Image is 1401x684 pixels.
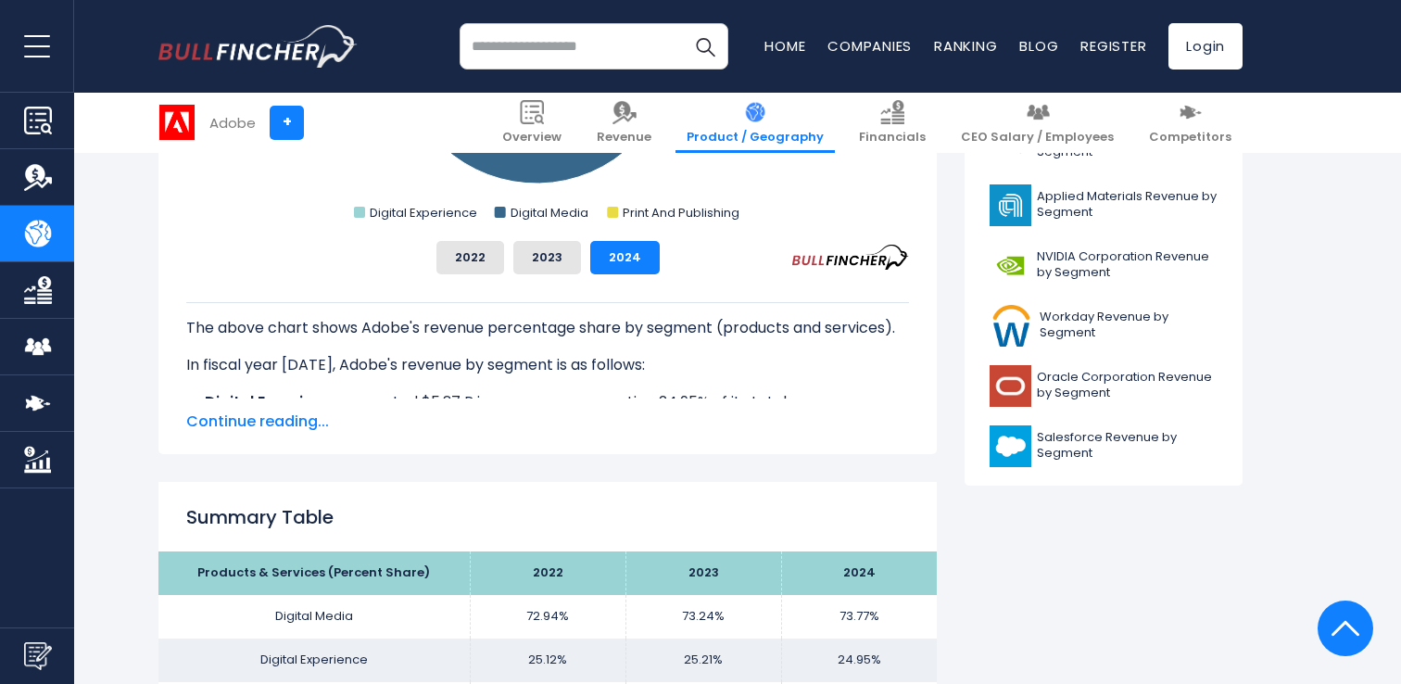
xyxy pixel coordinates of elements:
span: Overview [502,130,562,146]
span: Competitors [1149,130,1231,146]
a: Overview [491,93,573,153]
span: Financials [859,130,926,146]
img: ADBE logo [159,105,195,140]
th: Products & Services (Percent Share) [158,551,470,595]
td: 73.24% [625,595,781,639]
a: Salesforce Revenue by Segment [978,421,1229,472]
td: 25.12% [470,639,625,682]
a: Register [1080,36,1146,56]
a: Blog [1019,36,1058,56]
p: In fiscal year [DATE], Adobe's revenue by segment is as follows: [186,354,909,376]
img: CRM logo [990,425,1031,467]
button: 2022 [436,241,504,274]
td: 25.21% [625,639,781,682]
a: Login [1168,23,1243,70]
div: The for Adobe is the Digital Media, which represents 73.77% of its total revenue. The for Adobe i... [186,302,909,547]
a: Ranking [934,36,997,56]
span: Continue reading... [186,411,909,433]
button: 2024 [590,241,660,274]
th: 2023 [625,551,781,595]
img: WDAY logo [990,305,1034,347]
span: CEO Salary / Employees [961,130,1114,146]
a: Revenue [586,93,663,153]
th: 2022 [470,551,625,595]
span: Workday Revenue by Segment [1040,310,1218,341]
td: 73.77% [781,595,937,639]
span: NVIDIA Corporation Revenue by Segment [1037,249,1218,281]
td: Digital Experience [158,639,470,682]
td: Digital Media [158,595,470,639]
img: ORCL logo [990,365,1031,407]
img: NVDA logo [990,245,1031,286]
td: 24.95% [781,639,937,682]
h2: Summary Table [186,503,909,531]
a: Financials [848,93,937,153]
a: + [270,106,304,140]
span: Salesforce Revenue by Segment [1037,430,1218,462]
text: Digital Experience [370,204,477,222]
a: Workday Revenue by Segment [978,300,1229,351]
img: bullfincher logo [158,25,358,68]
a: Competitors [1138,93,1243,153]
a: Product / Geography [675,93,835,153]
a: Applied Materials Revenue by Segment [978,180,1229,231]
a: CEO Salary / Employees [950,93,1125,153]
a: Companies [827,36,912,56]
text: Print And Publishing [623,204,739,222]
div: Adobe [209,112,256,133]
b: Digital Experience [205,391,340,412]
img: AMAT logo [990,184,1031,226]
span: Product / Geography [687,130,824,146]
th: 2024 [781,551,937,595]
p: The above chart shows Adobe's revenue percentage share by segment (products and services). [186,317,909,339]
a: Oracle Corporation Revenue by Segment [978,361,1229,412]
a: Home [764,36,805,56]
span: Revenue [597,130,651,146]
a: NVIDIA Corporation Revenue by Segment [978,240,1229,291]
span: Oracle Corporation Revenue by Segment [1037,370,1218,401]
button: 2023 [513,241,581,274]
text: Digital Media [511,204,588,222]
a: Go to homepage [158,25,358,68]
td: 72.94% [470,595,625,639]
span: Infosys Limited Revenue by Segment [1037,129,1218,160]
button: Search [682,23,728,70]
li: generated $5.37 B in revenue, representing 24.95% of its total revenue. [186,391,909,413]
span: Applied Materials Revenue by Segment [1037,189,1218,221]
